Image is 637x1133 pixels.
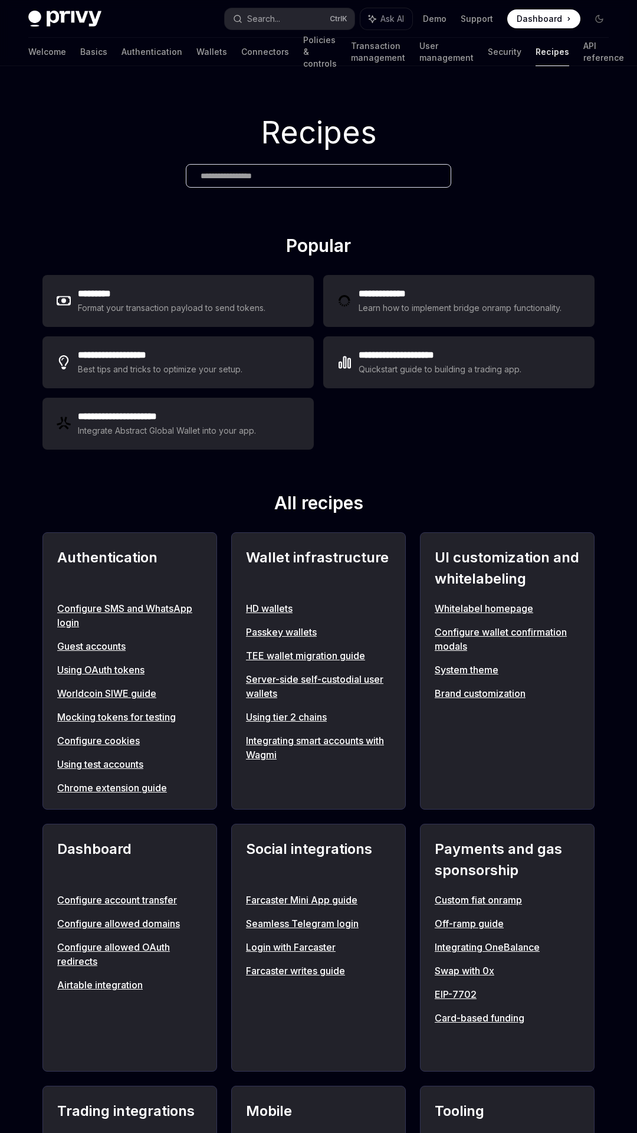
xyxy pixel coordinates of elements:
[241,38,289,66] a: Connectors
[246,649,391,663] a: TEE wallet migration guide
[435,547,580,590] h2: UI customization and whitelabeling
[507,9,580,28] a: Dashboard
[57,663,202,677] a: Using OAuth tokens
[246,940,391,954] a: Login with Farcaster
[57,839,202,881] h2: Dashboard
[57,547,202,590] h2: Authentication
[435,964,580,978] a: Swap with 0x
[78,301,265,315] div: Format your transaction payload to send tokens.
[435,601,580,615] a: Whitelabel homepage
[246,672,391,700] a: Server-side self-custodial user wallets
[247,12,280,26] div: Search...
[78,424,256,438] div: Integrate Abstract Global Wallet into your app.
[435,663,580,677] a: System theme
[57,916,202,931] a: Configure allowed domains
[435,625,580,653] a: Configure wallet confirmation modals
[435,893,580,907] a: Custom fiat onramp
[28,38,66,66] a: Welcome
[57,733,202,748] a: Configure cookies
[246,839,391,881] h2: Social integrations
[57,601,202,630] a: Configure SMS and WhatsApp login
[536,38,569,66] a: Recipes
[246,964,391,978] a: Farcaster writes guide
[57,978,202,992] a: Airtable integration
[246,733,391,762] a: Integrating smart accounts with Wagmi
[303,38,337,66] a: Policies & controls
[42,235,595,261] h2: Popular
[246,710,391,724] a: Using tier 2 chains
[122,38,182,66] a: Authentication
[246,916,391,931] a: Seamless Telegram login
[57,686,202,700] a: Worldcoin SIWE guide
[78,362,242,376] div: Best tips and tricks to optimize your setup.
[323,275,595,327] a: **** **** ***Learn how to implement bridge onramp functionality.
[57,710,202,724] a: Mocking tokens for testing
[246,893,391,907] a: Farcaster Mini App guide
[57,639,202,653] a: Guest accounts
[435,686,580,700] a: Brand customization
[435,916,580,931] a: Off-ramp guide
[590,9,609,28] button: Toggle dark mode
[246,547,391,590] h2: Wallet infrastructure
[57,940,202,968] a: Configure allowed OAuth redirects
[246,625,391,639] a: Passkey wallets
[488,38,521,66] a: Security
[28,11,101,27] img: dark logo
[246,601,391,615] a: HD wallets
[196,38,227,66] a: Wallets
[435,940,580,954] a: Integrating OneBalance
[359,301,562,315] div: Learn how to implement bridge onramp functionality.
[423,13,446,25] a: Demo
[461,13,493,25] a: Support
[435,839,580,881] h2: Payments and gas sponsorship
[435,1011,580,1025] a: Card-based funding
[380,13,404,25] span: Ask AI
[225,8,354,30] button: Search...CtrlK
[80,38,107,66] a: Basics
[42,275,314,327] a: **** ****Format your transaction payload to send tokens.
[419,38,474,66] a: User management
[57,781,202,795] a: Chrome extension guide
[359,362,521,376] div: Quickstart guide to building a trading app.
[360,8,412,30] button: Ask AI
[351,38,405,66] a: Transaction management
[57,757,202,771] a: Using test accounts
[583,38,624,66] a: API reference
[435,987,580,1001] a: EIP-7702
[57,893,202,907] a: Configure account transfer
[42,492,595,518] h2: All recipes
[330,14,347,24] span: Ctrl K
[517,13,562,25] span: Dashboard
